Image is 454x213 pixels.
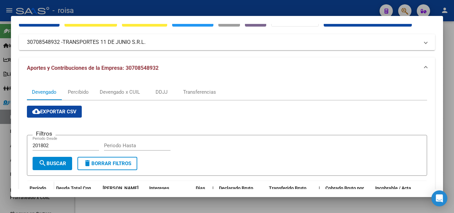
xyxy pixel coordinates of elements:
[54,181,100,210] datatable-header-cell: Deuda Total Con Intereses
[100,88,140,96] div: Devengado x CUIL
[319,185,320,191] span: |
[373,181,422,210] datatable-header-cell: Incobrable / Acta virtual
[56,185,91,198] span: Deuda Total Con Intereses
[210,181,216,210] datatable-header-cell: |
[149,185,169,191] span: Intereses
[77,157,137,170] button: Borrar Filtros
[156,88,168,96] div: DDJJ
[147,181,193,210] datatable-header-cell: Intereses
[183,88,216,96] div: Transferencias
[39,160,66,166] span: Buscar
[27,38,419,46] mat-panel-title: 30708548932 -
[316,181,323,210] datatable-header-cell: |
[216,181,266,210] datatable-header-cell: Declarado Bruto ARCA
[83,159,91,167] mat-icon: delete
[19,57,435,79] mat-expansion-panel-header: Aportes y Contribuciones de la Empresa: 30708548932
[431,190,447,206] div: Open Intercom Messenger
[100,181,147,210] datatable-header-cell: Deuda Bruta Neto de Fiscalización e Incobrable
[196,185,205,191] span: Dias
[27,106,82,118] button: Exportar CSV
[325,185,364,198] span: Cobrado Bruto por Fiscalización
[33,157,72,170] button: Buscar
[83,160,131,166] span: Borrar Filtros
[68,88,89,96] div: Percibido
[269,185,306,198] span: Transferido Bruto ARCA
[375,185,411,198] span: Incobrable / Acta virtual
[212,185,214,191] span: |
[32,109,76,115] span: Exportar CSV
[27,65,159,71] span: Aportes y Contribuciones de la Empresa: 30708548932
[32,88,57,96] div: Devengado
[33,130,56,137] h3: Filtros
[19,34,435,50] mat-expansion-panel-header: 30708548932 -TRANSPORTES 11 DE JUNIO S.R.L.
[266,181,316,210] datatable-header-cell: Transferido Bruto ARCA
[219,185,253,198] span: Declarado Bruto ARCA
[323,181,373,210] datatable-header-cell: Cobrado Bruto por Fiscalización
[62,38,146,46] span: TRANSPORTES 11 DE JUNIO S.R.L.
[193,181,210,210] datatable-header-cell: Dias
[39,159,47,167] mat-icon: search
[32,107,40,115] mat-icon: cloud_download
[271,14,319,27] button: Organismos Ext.
[27,181,54,209] datatable-header-cell: Período
[103,185,141,206] span: [PERSON_NAME] de Fiscalización e Incobrable
[30,185,46,191] span: Período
